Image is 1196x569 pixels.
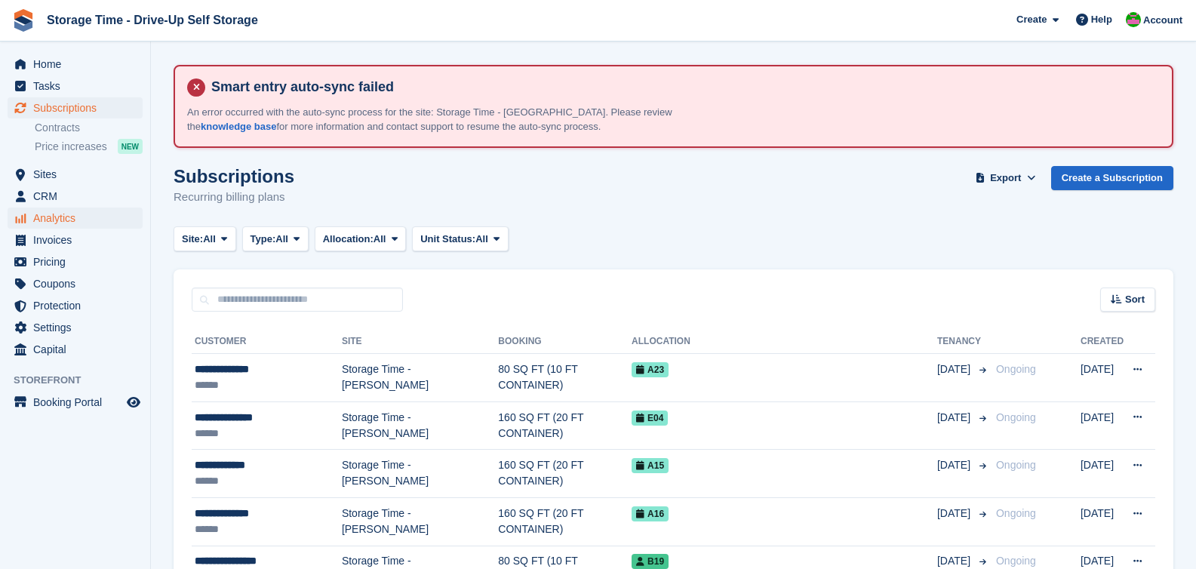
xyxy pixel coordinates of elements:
a: Storage Time - Drive-Up Self Storage [41,8,264,32]
span: Invoices [33,229,124,251]
span: [DATE] [937,457,973,473]
span: Coupons [33,273,124,294]
span: All [475,232,488,247]
a: menu [8,164,143,185]
button: Allocation: All [315,226,407,251]
span: [DATE] [937,361,973,377]
td: [DATE] [1081,497,1124,546]
span: Pricing [33,251,124,272]
span: A15 [632,458,669,473]
div: NEW [118,139,143,154]
button: Unit Status: All [412,226,508,251]
span: Ongoing [996,411,1036,423]
span: Ongoing [996,555,1036,567]
span: Settings [33,317,124,338]
span: A23 [632,362,669,377]
span: Sites [33,164,124,185]
td: Storage Time - [PERSON_NAME] [342,401,498,450]
th: Created [1081,330,1124,354]
h4: Smart entry auto-sync failed [205,78,1160,96]
span: Unit Status: [420,232,475,247]
td: 80 SQ FT (10 FT CONTAINER) [498,354,632,402]
span: Allocation: [323,232,374,247]
td: [DATE] [1081,401,1124,450]
a: Create a Subscription [1051,166,1173,191]
a: menu [8,251,143,272]
th: Allocation [632,330,937,354]
p: An error occurred with the auto-sync process for the site: Storage Time - [GEOGRAPHIC_DATA]. Plea... [187,105,715,134]
a: menu [8,97,143,118]
span: E04 [632,411,668,426]
a: menu [8,75,143,97]
a: Contracts [35,121,143,135]
a: Price increases NEW [35,138,143,155]
th: Site [342,330,498,354]
p: Recurring billing plans [174,189,294,206]
span: All [275,232,288,247]
a: knowledge base [201,121,276,132]
td: [DATE] [1081,354,1124,402]
a: Preview store [125,393,143,411]
span: Analytics [33,208,124,229]
td: Storage Time - [PERSON_NAME] [342,450,498,498]
span: Tasks [33,75,124,97]
span: Ongoing [996,363,1036,375]
span: Ongoing [996,459,1036,471]
span: Subscriptions [33,97,124,118]
a: menu [8,208,143,229]
span: Booking Portal [33,392,124,413]
img: stora-icon-8386f47178a22dfd0bd8f6a31ec36ba5ce8667c1dd55bd0f319d3a0aa187defe.svg [12,9,35,32]
a: menu [8,186,143,207]
span: Storefront [14,373,150,388]
a: menu [8,339,143,360]
span: [DATE] [937,410,973,426]
span: Sort [1125,292,1145,307]
td: 160 SQ FT (20 FT CONTAINER) [498,450,632,498]
span: A16 [632,506,669,521]
td: 160 SQ FT (20 FT CONTAINER) [498,497,632,546]
span: Ongoing [996,507,1036,519]
a: menu [8,392,143,413]
span: All [374,232,386,247]
span: Create [1016,12,1047,27]
span: Price increases [35,140,107,154]
th: Booking [498,330,632,354]
span: Home [33,54,124,75]
span: Help [1091,12,1112,27]
td: Storage Time - [PERSON_NAME] [342,354,498,402]
td: [DATE] [1081,450,1124,498]
span: Site: [182,232,203,247]
span: B19 [632,554,669,569]
button: Site: All [174,226,236,251]
span: Type: [251,232,276,247]
img: Saeed [1126,12,1141,27]
span: [DATE] [937,506,973,521]
span: Export [990,171,1021,186]
h1: Subscriptions [174,166,294,186]
a: menu [8,273,143,294]
a: menu [8,229,143,251]
td: Storage Time - [PERSON_NAME] [342,497,498,546]
span: [DATE] [937,553,973,569]
span: Account [1143,13,1182,28]
a: menu [8,295,143,316]
span: Protection [33,295,124,316]
th: Tenancy [937,330,990,354]
button: Export [973,166,1039,191]
td: 160 SQ FT (20 FT CONTAINER) [498,401,632,450]
span: Capital [33,339,124,360]
a: menu [8,317,143,338]
button: Type: All [242,226,309,251]
th: Customer [192,330,342,354]
span: CRM [33,186,124,207]
a: menu [8,54,143,75]
span: All [203,232,216,247]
